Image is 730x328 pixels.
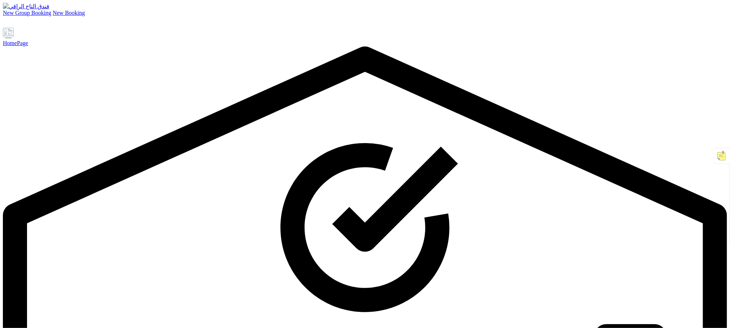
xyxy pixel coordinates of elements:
a: HomePage [3,28,727,46]
img: فندق التاج الراقي [3,3,49,10]
a: New Group Booking [3,10,51,16]
a: Staff feedback [25,21,33,27]
a: New Booking [53,10,85,16]
a: Support [3,21,12,27]
a: فندق التاج الراقي [3,3,727,10]
div: HomePage [3,40,727,46]
a: Settings [14,21,23,27]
